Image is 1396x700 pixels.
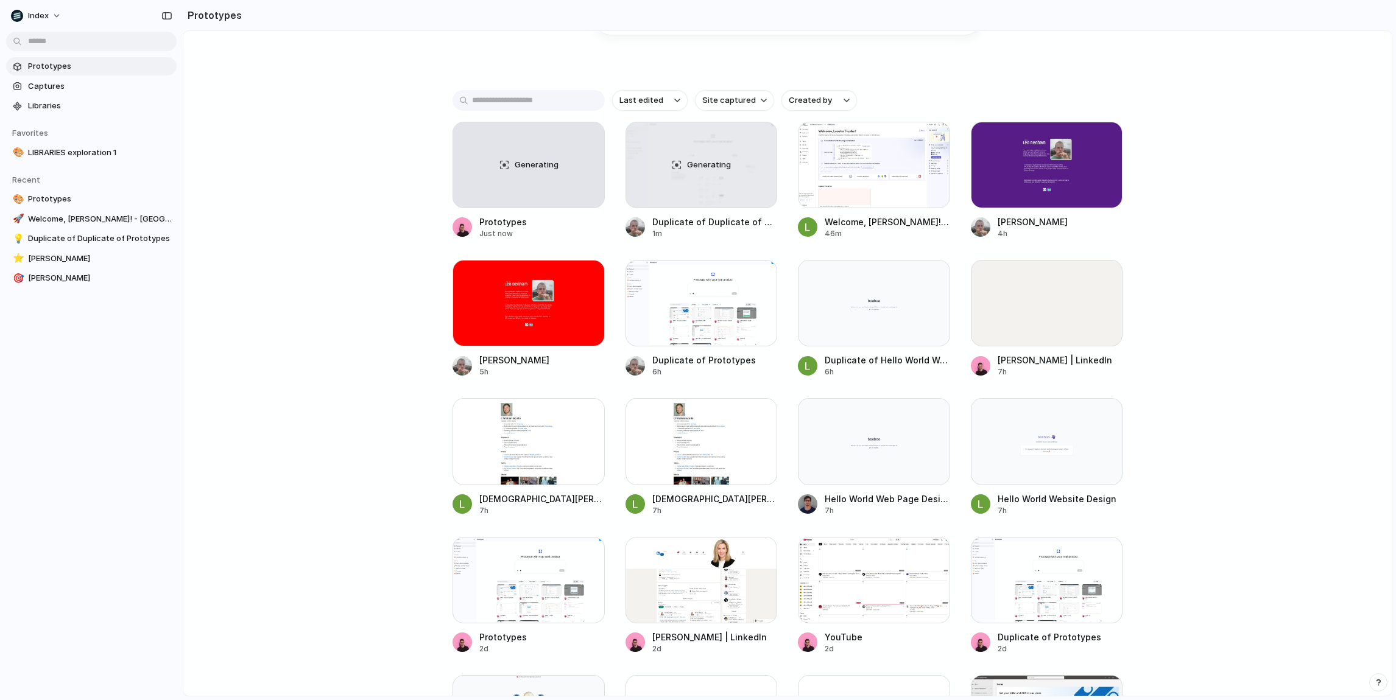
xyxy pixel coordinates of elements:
[971,122,1123,239] a: Leo Denham[PERSON_NAME]4h
[453,537,605,654] a: PrototypesPrototypes2d
[12,175,40,184] span: Recent
[479,492,605,505] div: [DEMOGRAPHIC_DATA][PERSON_NAME]
[13,232,21,246] div: 💡
[6,97,177,115] a: Libraries
[6,190,177,208] a: 🎨Prototypes
[13,271,21,285] div: 🎯
[825,643,862,654] div: 2d
[28,60,172,72] span: Prototypes
[13,145,21,159] div: 🎨
[11,147,23,159] button: 🎨
[479,505,605,516] div: 7h
[28,10,49,22] span: Index
[453,260,605,377] a: Leo Denham[PERSON_NAME]5h
[652,643,767,654] div: 2d
[971,398,1123,516] a: Hello World Website DesignHello World Website Design7h
[652,354,756,366] div: Duplicate of Prototypes
[825,505,950,516] div: 7h
[781,90,857,111] button: Created by
[28,193,172,205] span: Prototypes
[28,253,172,265] span: [PERSON_NAME]
[626,398,778,516] a: Christian Iacullo[DEMOGRAPHIC_DATA][PERSON_NAME]7h
[453,122,605,239] a: GeneratingPrototypesJust now
[825,492,950,505] div: Hello World Web Page Design
[652,215,778,228] div: Duplicate of Duplicate of Prototypes
[6,6,68,26] button: Index
[626,260,778,377] a: Duplicate of PrototypesDuplicate of Prototypes6h
[479,228,527,239] div: Just now
[612,90,688,111] button: Last edited
[11,272,23,284] button: 🎯
[652,366,756,377] div: 6h
[652,492,778,505] div: [DEMOGRAPHIC_DATA][PERSON_NAME]
[619,94,663,107] span: Last edited
[479,631,527,643] div: Prototypes
[11,193,23,205] button: 🎨
[825,631,862,643] div: YouTube
[13,212,21,226] div: 🚀
[825,228,950,239] div: 46m
[453,398,605,516] a: Christian Iacullo[DEMOGRAPHIC_DATA][PERSON_NAME]7h
[652,505,778,516] div: 7h
[998,354,1112,366] div: [PERSON_NAME] | LinkedIn
[652,228,778,239] div: 1m
[798,122,950,239] a: Welcome, Leosha Trushin! - HotjarWelcome, [PERSON_NAME]! - [GEOGRAPHIC_DATA]46m
[28,233,172,245] span: Duplicate of Duplicate of Prototypes
[998,492,1116,505] div: Hello World Website Design
[998,643,1101,654] div: 2d
[479,215,527,228] div: Prototypes
[702,94,756,107] span: Site captured
[825,215,950,228] div: Welcome, [PERSON_NAME]! - [GEOGRAPHIC_DATA]
[825,354,950,366] div: Duplicate of Hello World Web Page Design
[183,8,242,23] h2: Prototypes
[789,94,832,107] span: Created by
[998,228,1068,239] div: 4h
[28,80,172,93] span: Captures
[998,366,1112,377] div: 7h
[626,122,778,239] a: Duplicate of Duplicate of PrototypesGeneratingDuplicate of Duplicate of Prototypes1m
[11,213,23,225] button: 🚀
[652,631,767,643] div: [PERSON_NAME] | LinkedIn
[6,250,177,268] a: ⭐[PERSON_NAME]
[998,631,1101,643] div: Duplicate of Prototypes
[6,77,177,96] a: Captures
[695,90,774,111] button: Site captured
[11,253,23,265] button: ⭐
[825,366,950,377] div: 6h
[28,213,172,225] span: Welcome, [PERSON_NAME]! - [GEOGRAPHIC_DATA]
[515,159,559,171] span: Generating
[11,233,23,245] button: 💡
[798,398,950,516] a: Hello World Web Page DesignHello World Web Page Design7h
[998,505,1116,516] div: 7h
[6,57,177,75] a: Prototypes
[12,128,48,138] span: Favorites
[479,643,527,654] div: 2d
[971,260,1123,377] a: Carrie Wheeler | LinkedIn[PERSON_NAME] | LinkedIn7h
[798,537,950,654] a: YouTubeYouTube2d
[28,147,172,159] span: LIBRARIES exploration 1
[6,269,177,287] a: 🎯[PERSON_NAME]
[13,192,21,206] div: 🎨
[626,537,778,654] a: Carrie Wheeler | LinkedIn[PERSON_NAME] | LinkedIn2d
[971,537,1123,654] a: Duplicate of PrototypesDuplicate of Prototypes2d
[13,251,21,265] div: ⭐
[998,215,1068,228] div: [PERSON_NAME]
[479,354,549,366] div: [PERSON_NAME]
[6,144,177,162] a: 🎨LIBRARIES exploration 1
[28,272,172,284] span: [PERSON_NAME]
[479,366,549,377] div: 5h
[28,100,172,112] span: Libraries
[798,260,950,377] a: Duplicate of Hello World Web Page DesignDuplicate of Hello World Web Page Design6h
[6,229,177,248] a: 💡Duplicate of Duplicate of Prototypes
[6,210,177,228] a: 🚀Welcome, [PERSON_NAME]! - [GEOGRAPHIC_DATA]
[687,159,731,171] span: Generating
